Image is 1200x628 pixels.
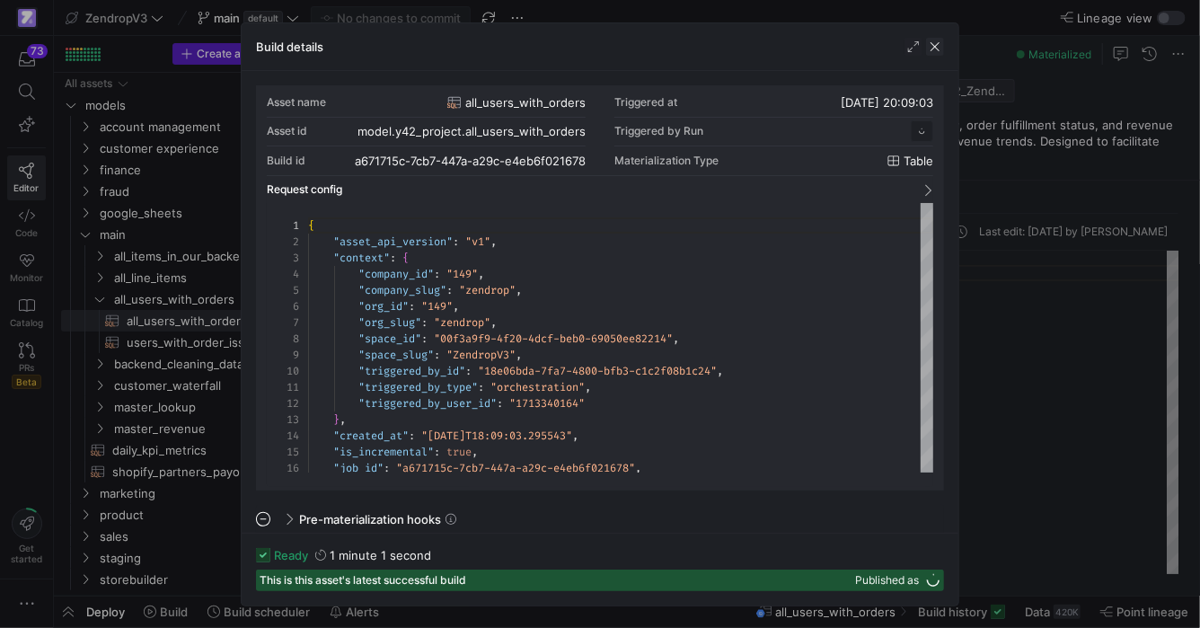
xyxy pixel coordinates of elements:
span: "00f3a9f9-4f20-4dcf-beb0-69050ee82214" [434,332,673,346]
div: 13 [267,411,299,428]
span: Pre-materialization hooks [299,512,441,526]
span: "job_id" [333,461,384,475]
span: "org_slug" [358,315,421,330]
span: : [390,251,396,265]
mat-panel-title: Request config [267,183,912,196]
span: , [490,315,497,330]
div: Request config [267,203,933,487]
div: model.y42_project.all_users_with_orders [357,124,586,138]
div: 4 [267,266,299,282]
div: 1 [267,217,299,234]
span: "zendrop" [459,283,516,297]
div: Asset name [267,96,326,109]
span: ready [274,548,308,562]
div: 11 [267,379,299,395]
span: , [673,332,679,346]
div: 3 [267,250,299,266]
span: "149" [421,299,453,314]
span: } [333,412,340,427]
span: : [434,348,440,362]
span: [DATE] 20:09:03 [841,95,933,110]
span: "zendrop" [434,315,490,330]
span: , [490,234,497,249]
span: , [585,380,591,394]
span: , [453,299,459,314]
span: : [497,396,503,411]
span: : [478,380,484,394]
span: , [516,348,522,362]
span: : [434,445,440,459]
span: Materialization Type [614,155,719,167]
span: "[DATE]T18:09:03.295543" [421,429,572,443]
h3: Build details [256,40,323,54]
span: "149" [446,267,478,281]
span: { [308,218,314,233]
span: : [421,332,428,346]
span: "space_slug" [358,348,434,362]
span: , [478,267,484,281]
span: , [516,283,522,297]
span: true [446,445,472,459]
div: 16 [267,460,299,476]
span: "18e06bda-7fa7-4800-bfb3-c1c2f08b1c24" [478,364,717,378]
div: 6 [267,298,299,314]
span: "orchestration" [490,380,585,394]
span: : [453,234,459,249]
div: Triggered at [614,96,677,109]
span: "is_incremental" [333,445,434,459]
span: : [434,267,440,281]
span: This is this asset's latest successful build [260,574,466,587]
div: 10 [267,363,299,379]
span: table [904,154,933,168]
span: { [402,251,409,265]
div: 15 [267,444,299,460]
span: : [384,461,390,475]
span: "company_id" [358,267,434,281]
span: "ZendropV3" [446,348,516,362]
div: 7 [267,314,299,331]
div: 9 [267,347,299,363]
span: , [340,412,346,427]
span: : [409,299,415,314]
span: : [409,429,415,443]
span: "created_at" [333,429,409,443]
div: Build id [267,155,305,167]
span: "v1" [465,234,490,249]
div: 14 [267,428,299,444]
mat-expansion-panel-header: Request config [267,176,933,203]
span: : [446,283,453,297]
span: "triggered_by_user_id" [358,396,497,411]
span: , [717,364,723,378]
span: "triggered_by_id" [358,364,465,378]
div: a671715c-7cb7-447a-a29c-e4eb6f021678 [355,154,586,168]
span: : [421,315,428,330]
y42-duration: 1 minute 1 second [330,548,431,562]
span: : [465,364,472,378]
span: , [635,461,641,475]
div: Asset id [267,125,307,137]
span: "asset_api_version" [333,234,453,249]
div: Triggered by Run [614,125,703,137]
span: Published as [855,574,919,587]
span: "space_id" [358,332,421,346]
span: "company_slug" [358,283,446,297]
div: 12 [267,395,299,411]
mat-expansion-panel-header: Pre-materialization hooks [256,505,944,534]
div: 2 [267,234,299,250]
span: , [572,429,578,443]
div: 8 [267,331,299,347]
span: "context" [333,251,390,265]
span: "a671715c-7cb7-447a-a29c-e4eb6f021678" [396,461,635,475]
span: "triggered_by_type" [358,380,478,394]
span: all_users_with_orders [465,95,586,110]
span: , [472,445,478,459]
span: "1713340164" [509,396,585,411]
span: "org_id" [358,299,409,314]
div: 5 [267,282,299,298]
